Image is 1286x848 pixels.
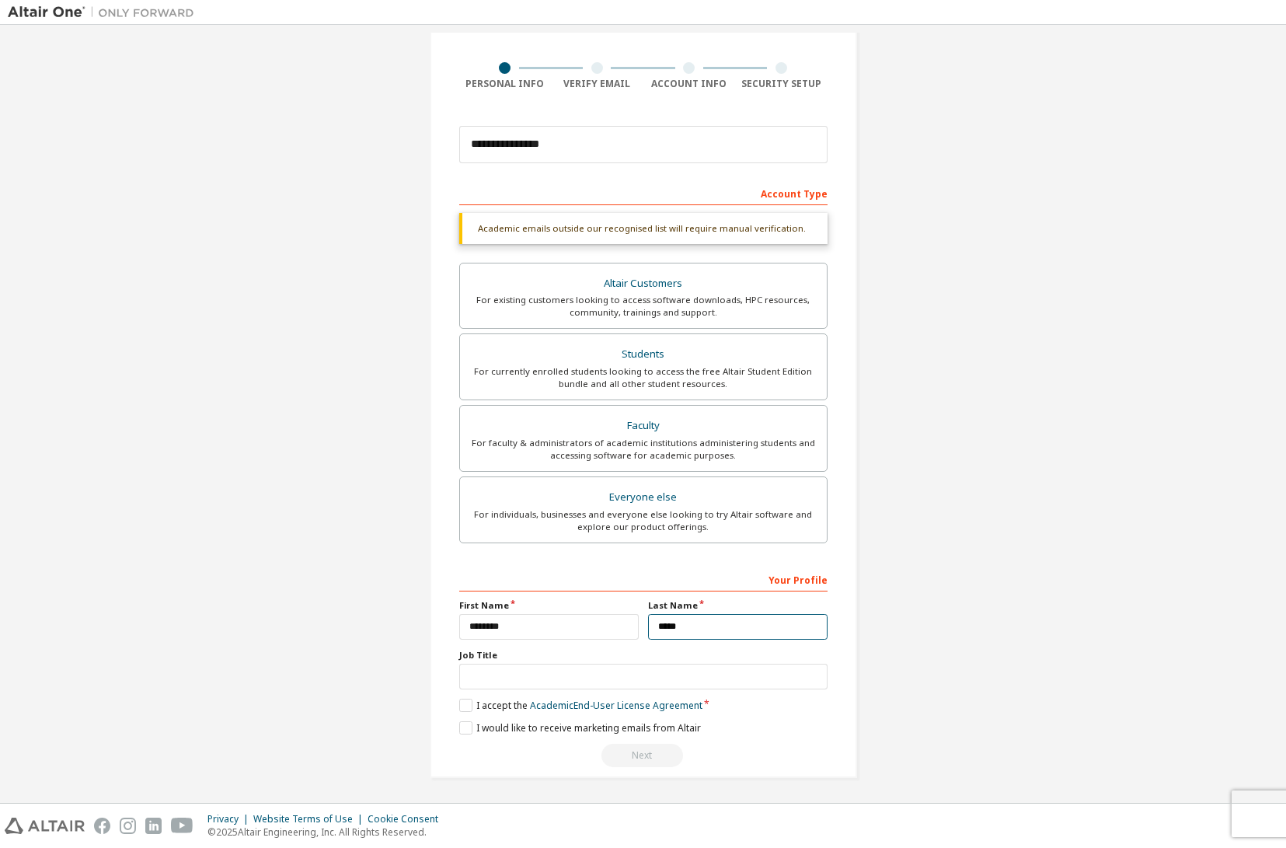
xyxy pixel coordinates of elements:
div: Academic emails outside our recognised list will require manual verification. [459,213,828,244]
img: Altair One [8,5,202,20]
label: I accept the [459,699,702,712]
div: Read and acccept EULA to continue [459,744,828,767]
div: Altair Customers [469,273,817,295]
img: instagram.svg [120,818,136,834]
div: Everyone else [469,487,817,508]
div: For faculty & administrators of academic institutions administering students and accessing softwa... [469,437,817,462]
img: linkedin.svg [145,818,162,834]
label: Last Name [648,599,828,612]
label: First Name [459,599,639,612]
p: © 2025 Altair Engineering, Inc. All Rights Reserved. [207,825,448,839]
label: I would like to receive marketing emails from Altair [459,721,701,735]
div: Faculty [469,415,817,437]
div: Students [469,344,817,365]
div: Account Type [459,180,828,205]
div: Cookie Consent [368,813,448,825]
div: Personal Info [459,78,552,90]
img: facebook.svg [94,818,110,834]
img: altair_logo.svg [5,818,85,834]
div: For individuals, businesses and everyone else looking to try Altair software and explore our prod... [469,508,817,533]
div: Privacy [207,813,253,825]
a: Academic End-User License Agreement [530,699,702,712]
div: For existing customers looking to access software downloads, HPC resources, community, trainings ... [469,294,817,319]
div: For currently enrolled students looking to access the free Altair Student Edition bundle and all ... [469,365,817,390]
div: Verify Email [551,78,643,90]
div: Your Profile [459,567,828,592]
img: youtube.svg [171,818,193,834]
div: Website Terms of Use [253,813,368,825]
label: Job Title [459,649,828,661]
div: Security Setup [735,78,828,90]
div: Account Info [643,78,736,90]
